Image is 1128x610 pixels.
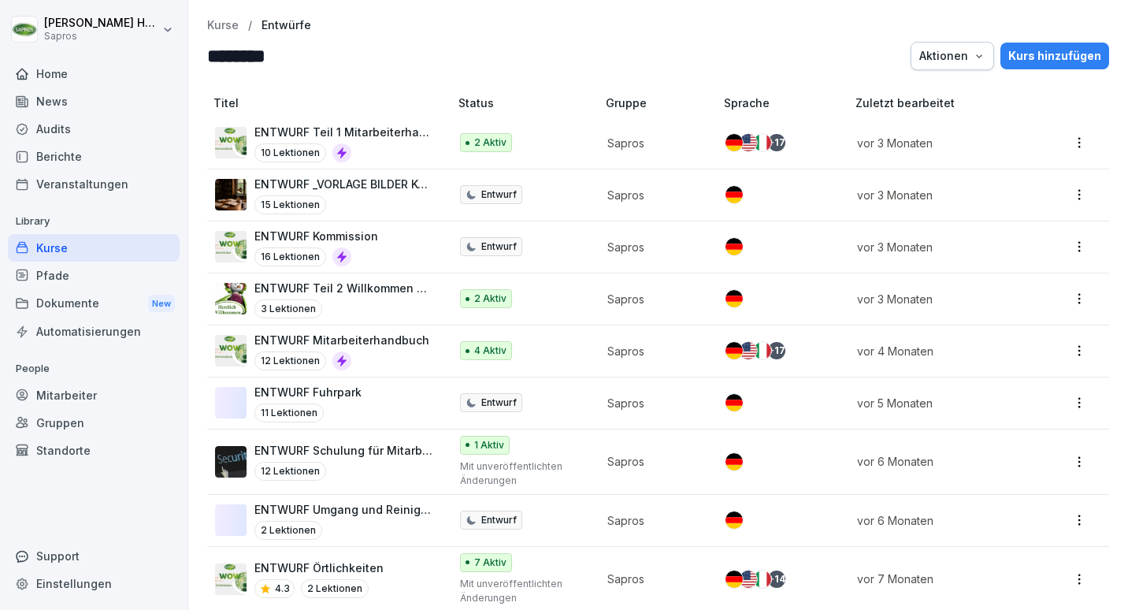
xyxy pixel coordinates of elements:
p: Sapros [607,395,699,411]
img: abhiwj39wu5z4hrv0h7kom0r.png [215,446,247,478]
p: Sapros [607,453,699,470]
p: vor 3 Monaten [857,239,1025,255]
p: Mit unveröffentlichten Änderungen [460,577,581,605]
div: Support [8,542,180,570]
p: 15 Lektionen [254,195,326,214]
img: ykyd29dix32es66jlv6if6gg.png [215,127,247,158]
p: ENTWURF Kommission [254,228,378,244]
p: Sapros [607,239,699,255]
img: de.svg [725,453,743,471]
p: 2 Lektionen [254,521,322,540]
p: Library [8,209,180,234]
p: 2 Aktiv [474,136,506,150]
div: Aktionen [919,47,985,65]
a: Mitarbeiter [8,381,180,409]
p: 11 Lektionen [254,404,324,422]
p: vor 4 Monaten [857,343,1025,359]
a: Gruppen [8,409,180,437]
p: Entwurf [481,396,517,410]
img: us.svg [740,342,757,359]
div: New [148,295,175,313]
img: ykyd29dix32es66jlv6if6gg.png [215,335,247,366]
div: + 17 [768,342,785,359]
button: Kurs hinzufügen [1000,43,1109,69]
p: ENTWURF Mitarbeiterhandbuch [254,332,429,348]
p: 1 Aktiv [474,438,504,452]
img: de.svg [725,394,743,411]
a: Home [8,60,180,87]
p: Sapros [607,571,699,587]
a: Automatisierungen [8,318,180,345]
img: de.svg [725,290,743,307]
p: Entwurf [481,513,517,527]
img: p1qyi9ca3z10vnmgo9tbw5eq.png [215,564,247,595]
p: 12 Lektionen [254,462,326,481]
div: + 17 [768,134,785,151]
p: ENTWURF Fuhrpark [254,384,362,400]
img: de.svg [725,238,743,255]
a: Kurse [207,19,239,32]
p: Sprache [724,95,848,111]
p: 3 Lektionen [254,299,322,318]
img: it.svg [754,134,771,151]
div: + 14 [768,571,785,588]
p: vor 3 Monaten [857,187,1025,203]
a: DokumenteNew [8,289,180,318]
p: 4 Aktiv [474,344,506,358]
div: Dokumente [8,289,180,318]
p: vor 3 Monaten [857,291,1025,307]
img: de.svg [725,511,743,529]
img: t3low96iyorn2ixu3np459p3.png [215,283,247,314]
p: ENTWURF Umgang und Reinigung Kistenwaschanlage [254,501,433,518]
p: 16 Lektionen [254,247,326,266]
img: us.svg [740,134,757,151]
p: / [248,19,252,32]
a: Pfade [8,262,180,289]
p: 12 Lektionen [254,351,326,370]
p: 2 Aktiv [474,292,506,306]
p: [PERSON_NAME] Höfer [44,17,159,30]
p: ENTWURF Schulung für Mitarbeiter zur IT-Sicherheit [254,442,433,459]
a: News [8,87,180,115]
p: Status [458,95,599,111]
p: 4.3 [275,582,290,596]
a: Entwürfe [262,19,311,32]
p: vor 7 Monaten [857,571,1025,587]
p: 7 Aktiv [474,556,506,570]
p: Zuletzt bearbeitet [855,95,1044,111]
a: Audits [8,115,180,143]
img: us.svg [740,571,757,588]
p: Entwurf [481,188,517,202]
img: ukwvtbg9y92ih978c6f3s03n.png [215,231,247,262]
p: Gruppe [606,95,718,111]
p: 2 Lektionen [301,579,369,598]
p: Sapros [607,512,699,529]
p: Sapros [607,187,699,203]
p: Sapros [607,343,699,359]
p: Titel [213,95,452,111]
p: vor 6 Monaten [857,453,1025,470]
a: Kurse [8,234,180,262]
img: de.svg [725,134,743,151]
p: vor 3 Monaten [857,135,1025,151]
img: de.svg [725,186,743,203]
div: Einstellungen [8,570,180,597]
a: Berichte [8,143,180,170]
a: Standorte [8,437,180,464]
p: vor 5 Monaten [857,395,1025,411]
p: ENTWURF Teil 1 Mitarbeiterhandbuch [254,124,433,140]
p: Mit unveröffentlichten Änderungen [460,459,581,488]
img: oozo8bjgc9yg7uxk6jswm6d5.png [215,179,247,210]
p: ENTWURF Teil 2 Willkommen bei [GEOGRAPHIC_DATA] [254,280,433,296]
div: Kurs hinzufügen [1008,47,1101,65]
p: vor 6 Monaten [857,512,1025,529]
p: Entwurf [481,240,517,254]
